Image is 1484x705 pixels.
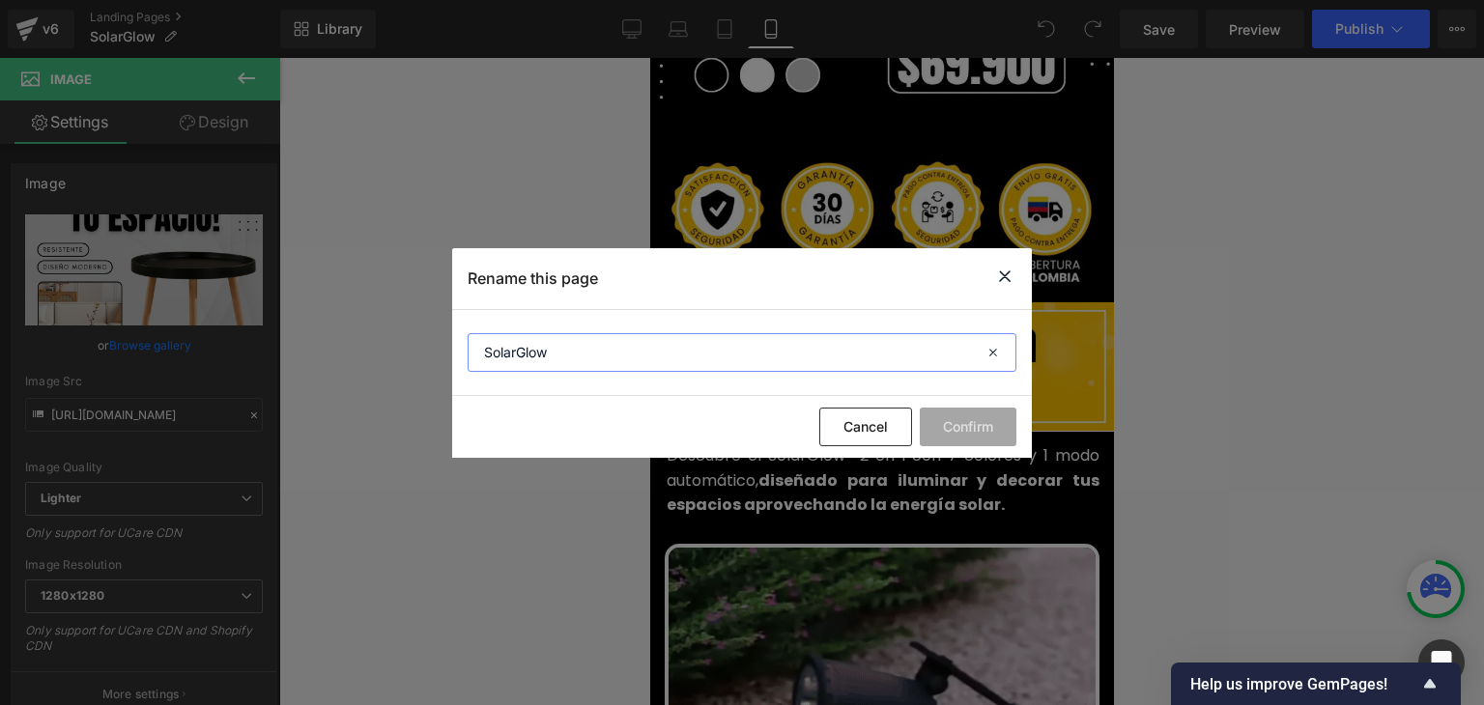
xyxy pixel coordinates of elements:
[16,411,449,459] strong: diseñado para iluminar y decorar tus espacios aprovechando la energía solar.
[16,386,449,458] font: Descubre el SolarGlow® 2 en 1 con 7 colores y 1 modo automático,
[1190,675,1418,693] span: Help us improve GemPages!
[468,268,598,288] p: Rename this page
[920,408,1016,446] button: Confirm
[1418,639,1465,686] div: Open Intercom Messenger
[819,408,912,446] button: Cancel
[1190,672,1441,695] button: Show survey - Help us improve GemPages!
